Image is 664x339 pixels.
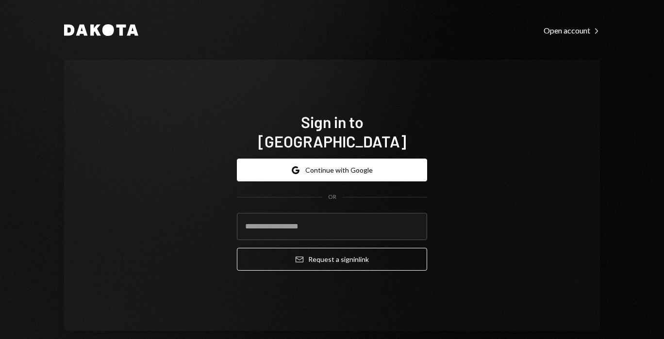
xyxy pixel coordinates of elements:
h1: Sign in to [GEOGRAPHIC_DATA] [237,112,427,151]
button: Continue with Google [237,159,427,181]
div: OR [328,193,336,201]
a: Open account [544,25,600,35]
button: Request a signinlink [237,248,427,271]
div: Open account [544,26,600,35]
